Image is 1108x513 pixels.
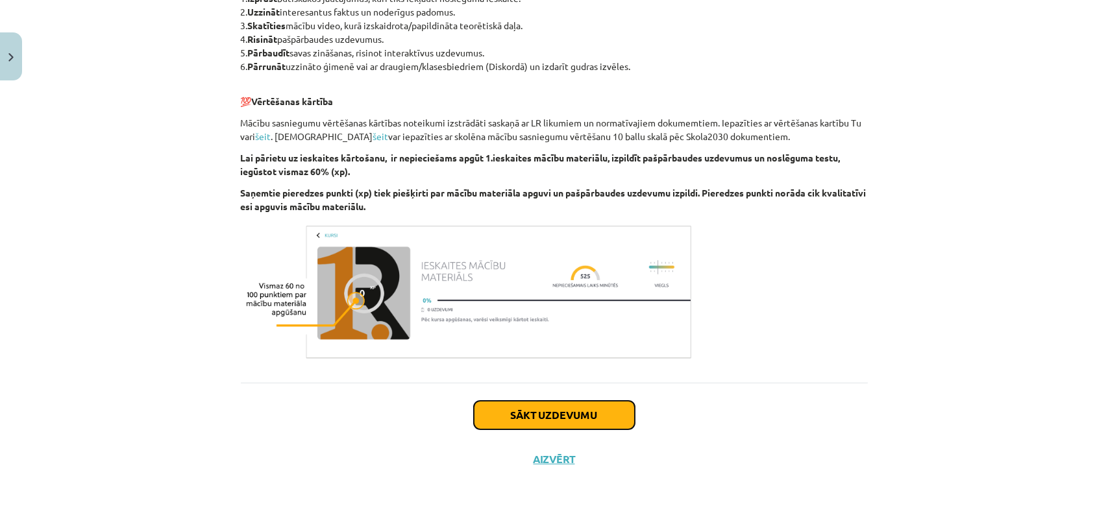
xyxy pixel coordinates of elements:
[248,33,278,45] b: Risināt
[241,116,868,143] p: Mācību sasniegumu vērtēšanas kārtības noteikumi izstrādāti saskaņā ar LR likumiem un normatīvajie...
[248,19,286,31] b: Skatīties
[248,47,290,58] b: Pārbaudīt
[8,53,14,62] img: icon-close-lesson-0947bae3869378f0d4975bcd49f059093ad1ed9edebbc8119c70593378902aed.svg
[530,453,579,466] button: Aizvērt
[241,152,841,177] b: Lai pārietu uz ieskaites kārtošanu, ir nepieciešams apgūt 1.ieskaites mācību materiālu, izpildīt ...
[248,6,280,18] b: Uzzināt
[256,130,271,142] a: šeit
[373,130,389,142] a: šeit
[241,187,867,212] b: Saņemtie pieredzes punkti (xp) tiek piešķirti par mācību materiāla apguvi un pašpārbaudes uzdevum...
[252,95,334,107] b: Vērtēšanas kārtība
[241,81,868,108] p: 💯
[248,60,286,72] b: Pārrunāt
[474,401,635,429] button: Sākt uzdevumu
